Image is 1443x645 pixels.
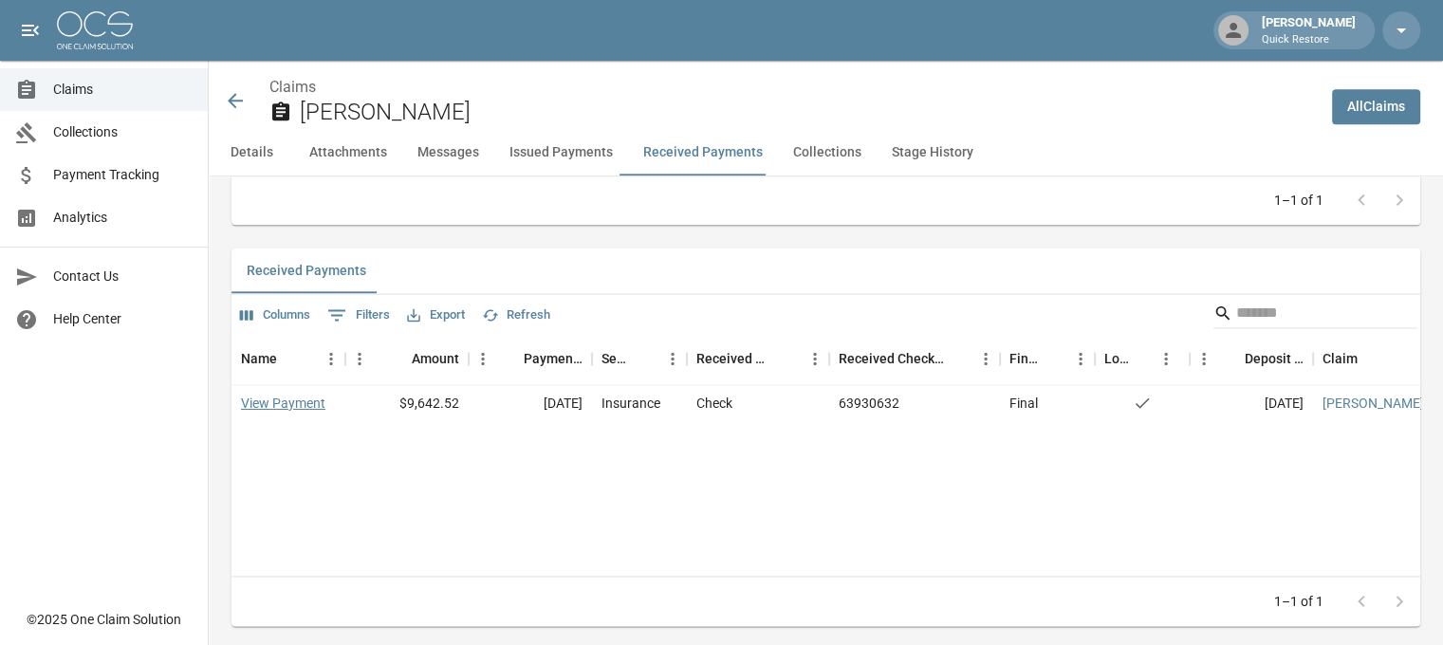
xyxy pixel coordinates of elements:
[1218,345,1245,372] button: Sort
[1190,332,1313,385] div: Deposit Date
[402,301,470,330] button: Export
[801,344,829,373] button: Menu
[241,332,277,385] div: Name
[402,130,494,175] button: Messages
[696,332,774,385] div: Received Method
[53,80,193,100] span: Claims
[231,248,1420,293] div: related-list tabs
[412,332,459,385] div: Amount
[235,301,315,330] button: Select columns
[385,345,412,372] button: Sort
[57,11,133,49] img: ocs-logo-white-transparent.png
[53,309,193,329] span: Help Center
[469,332,592,385] div: Payment Date
[1190,344,1218,373] button: Menu
[1213,298,1416,332] div: Search
[497,345,524,372] button: Sort
[1262,32,1356,48] p: Quick Restore
[1190,385,1313,421] div: [DATE]
[1000,332,1095,385] div: Final/Partial
[601,394,660,413] div: Insurance
[1323,394,1424,413] a: [PERSON_NAME]
[53,165,193,185] span: Payment Tracking
[317,344,345,373] button: Menu
[524,332,583,385] div: Payment Date
[231,332,345,385] div: Name
[53,122,193,142] span: Collections
[209,130,1443,175] div: anchor tabs
[632,345,658,372] button: Sort
[269,76,1317,99] nav: breadcrumb
[839,394,899,413] div: 63930632
[1358,345,1384,372] button: Sort
[241,394,325,413] a: View Payment
[658,344,687,373] button: Menu
[53,267,193,286] span: Contact Us
[469,344,497,373] button: Menu
[1040,345,1066,372] button: Sort
[1095,332,1190,385] div: Lockbox
[1274,592,1323,611] p: 1–1 of 1
[231,248,381,293] button: Received Payments
[971,344,1000,373] button: Menu
[11,11,49,49] button: open drawer
[1131,345,1157,372] button: Sort
[1254,13,1363,47] div: [PERSON_NAME]
[294,130,402,175] button: Attachments
[269,78,316,96] a: Claims
[477,301,555,330] button: Refresh
[945,345,971,372] button: Sort
[1104,332,1131,385] div: Lockbox
[27,610,181,629] div: © 2025 One Claim Solution
[778,130,877,175] button: Collections
[1009,394,1038,413] div: Final
[1332,89,1420,124] a: AllClaims
[601,332,632,385] div: Sender
[1323,332,1358,385] div: Claim
[1009,332,1040,385] div: Final/Partial
[829,332,1000,385] div: Received Check Number
[345,385,469,421] div: $9,642.52
[1152,344,1180,373] button: Menu
[494,130,628,175] button: Issued Payments
[53,208,193,228] span: Analytics
[345,344,374,373] button: Menu
[1274,191,1323,210] p: 1–1 of 1
[628,130,778,175] button: Received Payments
[839,332,945,385] div: Received Check Number
[209,130,294,175] button: Details
[345,332,469,385] div: Amount
[696,394,732,413] div: Check
[1066,344,1095,373] button: Menu
[592,332,687,385] div: Sender
[687,332,829,385] div: Received Method
[774,345,801,372] button: Sort
[469,385,592,421] div: [DATE]
[323,300,395,330] button: Show filters
[300,99,1317,126] h2: [PERSON_NAME]
[877,130,989,175] button: Stage History
[1245,332,1304,385] div: Deposit Date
